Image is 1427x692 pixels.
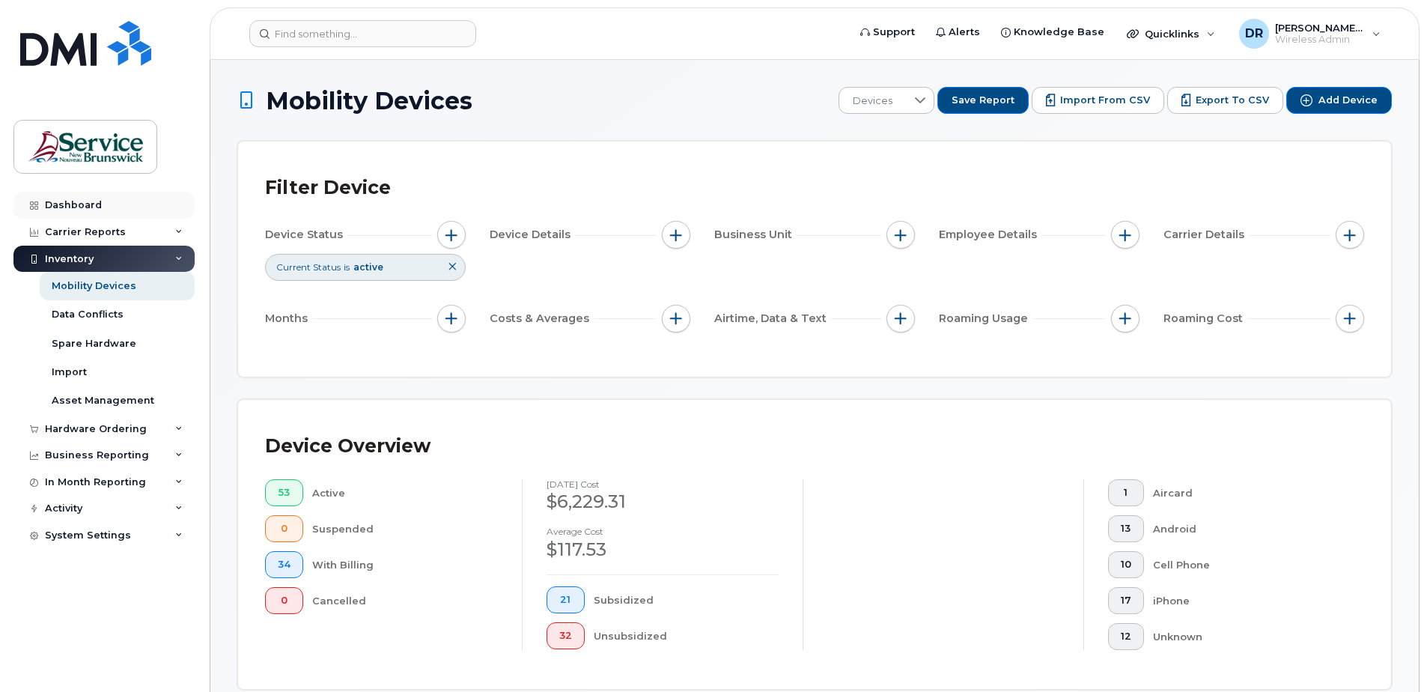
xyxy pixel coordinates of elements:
[490,311,594,327] span: Costs & Averages
[344,261,350,273] span: is
[939,311,1032,327] span: Roaming Usage
[278,559,290,571] span: 34
[265,427,430,466] div: Device Overview
[547,537,779,562] div: $117.53
[1167,87,1283,114] button: Export to CSV
[312,587,499,614] div: Cancelled
[547,622,585,649] button: 32
[1121,631,1131,643] span: 12
[265,169,391,207] div: Filter Device
[265,587,303,614] button: 0
[559,630,572,642] span: 32
[265,227,347,243] span: Device Status
[1153,551,1341,578] div: Cell Phone
[1108,623,1144,650] button: 12
[952,94,1014,107] span: Save Report
[265,479,303,506] button: 53
[278,595,290,607] span: 0
[559,594,572,606] span: 21
[547,489,779,515] div: $6,229.31
[1153,479,1341,506] div: Aircard
[1153,623,1341,650] div: Unknown
[1108,515,1144,542] button: 13
[547,526,779,536] h4: Average cost
[265,551,303,578] button: 34
[594,586,779,613] div: Subsidized
[1163,311,1247,327] span: Roaming Cost
[278,523,290,535] span: 0
[353,261,383,273] span: active
[1108,479,1144,506] button: 1
[265,515,303,542] button: 0
[1153,515,1341,542] div: Android
[312,479,499,506] div: Active
[1163,227,1249,243] span: Carrier Details
[312,551,499,578] div: With Billing
[1032,87,1164,114] button: Import from CSV
[1121,595,1131,607] span: 17
[265,311,312,327] span: Months
[266,88,472,114] span: Mobility Devices
[1108,551,1144,578] button: 10
[1121,523,1131,535] span: 13
[839,88,906,115] span: Devices
[714,227,797,243] span: Business Unit
[1121,487,1131,499] span: 1
[1108,587,1144,614] button: 17
[937,87,1029,114] button: Save Report
[278,487,290,499] span: 53
[312,515,499,542] div: Suspended
[1318,94,1378,107] span: Add Device
[939,227,1041,243] span: Employee Details
[276,261,341,273] span: Current Status
[1153,587,1341,614] div: iPhone
[1121,559,1131,571] span: 10
[1286,87,1392,114] button: Add Device
[490,227,575,243] span: Device Details
[714,311,831,327] span: Airtime, Data & Text
[547,479,779,489] h4: [DATE] cost
[594,622,779,649] div: Unsubsidized
[547,586,585,613] button: 21
[1196,94,1269,107] span: Export to CSV
[1060,94,1150,107] span: Import from CSV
